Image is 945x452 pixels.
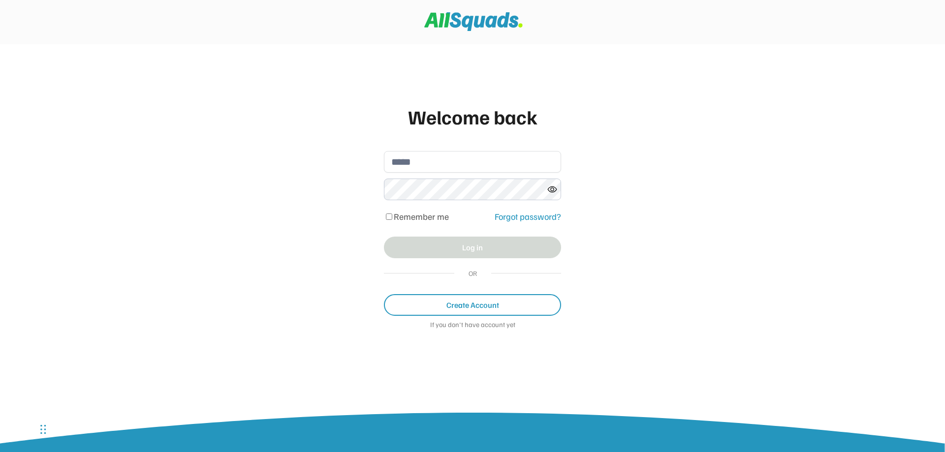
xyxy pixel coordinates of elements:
div: OR [464,268,481,278]
div: Forgot password? [495,210,561,223]
label: Remember me [394,211,449,222]
div: If you don't have account yet [384,321,561,331]
img: Squad%20Logo.svg [424,12,523,31]
button: Create Account [384,294,561,316]
button: Log in [384,237,561,258]
div: Welcome back [384,102,561,131]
